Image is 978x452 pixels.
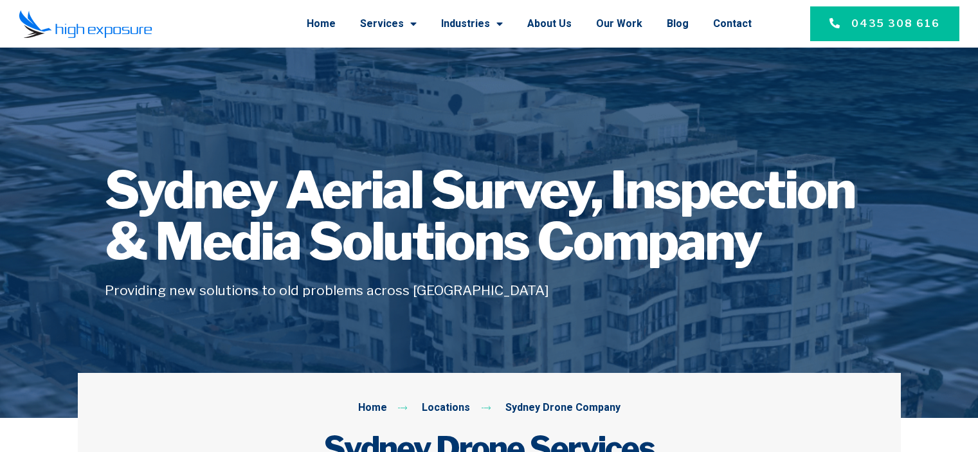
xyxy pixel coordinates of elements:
[527,7,572,41] a: About Us
[713,7,752,41] a: Contact
[307,7,336,41] a: Home
[502,400,620,417] span: Sydney Drone Company
[105,280,874,301] h5: Providing new solutions to old problems across [GEOGRAPHIC_DATA]
[358,400,387,417] span: Home
[360,7,417,41] a: Services
[851,16,940,32] span: 0435 308 616
[419,400,470,417] span: Locations
[397,400,471,417] a: Locations
[596,7,642,41] a: Our Work
[105,165,874,267] h1: Sydney Aerial Survey, Inspection & Media Solutions Company
[667,7,689,41] a: Blog
[169,7,752,41] nav: Menu
[810,6,959,41] a: 0435 308 616
[19,10,152,39] img: Final-Logo copy
[441,7,503,41] a: Industries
